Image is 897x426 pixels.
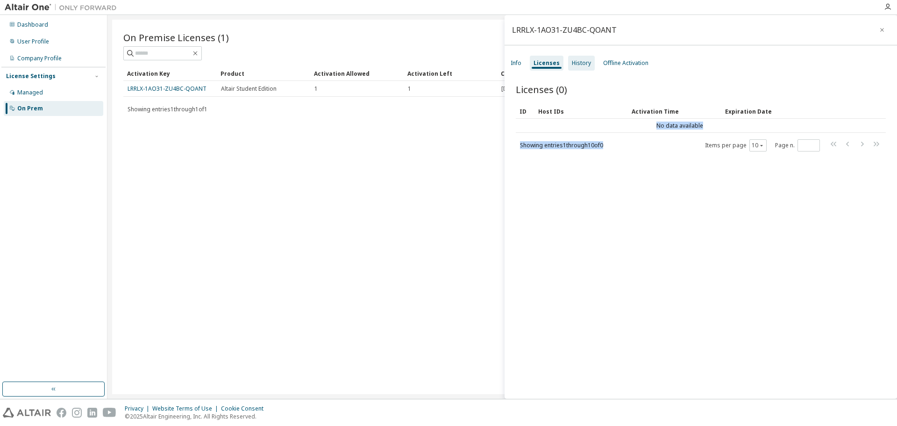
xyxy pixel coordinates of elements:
span: Showing entries 1 through 10 of 0 [520,141,603,149]
div: Activation Key [127,66,213,81]
div: Activation Time [632,104,718,119]
div: LRRLX-1AO31-ZU4BC-QOANT [512,26,617,34]
div: Cookie Consent [221,405,269,412]
div: Product [221,66,306,81]
span: Items per page [705,139,767,152]
div: Expiration Date [725,104,803,119]
span: 1 [408,85,411,93]
div: License Settings [6,72,56,80]
div: Dashboard [17,21,48,29]
div: ID [520,104,531,119]
div: Company Profile [17,55,62,62]
div: Website Terms of Use [152,405,221,412]
div: Creation Date [501,66,840,81]
span: On Premise Licenses (1) [123,31,229,44]
div: On Prem [17,105,43,112]
span: [DATE] 10:32:08 [501,85,543,93]
img: youtube.svg [103,408,116,418]
img: altair_logo.svg [3,408,51,418]
div: Activation Left [407,66,493,81]
p: © 2025 Altair Engineering, Inc. All Rights Reserved. [125,412,269,420]
div: User Profile [17,38,49,45]
img: linkedin.svg [87,408,97,418]
img: instagram.svg [72,408,82,418]
span: Licenses (0) [516,83,567,96]
button: 10 [752,142,764,149]
div: History [572,59,591,67]
div: Managed [17,89,43,96]
span: Page n. [775,139,820,152]
a: LRRLX-1AO31-ZU4BC-QOANT [128,85,206,93]
div: Licenses [534,59,560,67]
td: No data available [516,119,844,133]
div: Offline Activation [603,59,648,67]
img: Altair One [5,3,121,12]
span: Altair Student Edition [221,85,277,93]
div: Host IDs [538,104,624,119]
img: facebook.svg [57,408,66,418]
span: 1 [314,85,318,93]
div: Privacy [125,405,152,412]
div: Activation Allowed [314,66,400,81]
div: Info [511,59,521,67]
span: Showing entries 1 through 1 of 1 [128,105,207,113]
